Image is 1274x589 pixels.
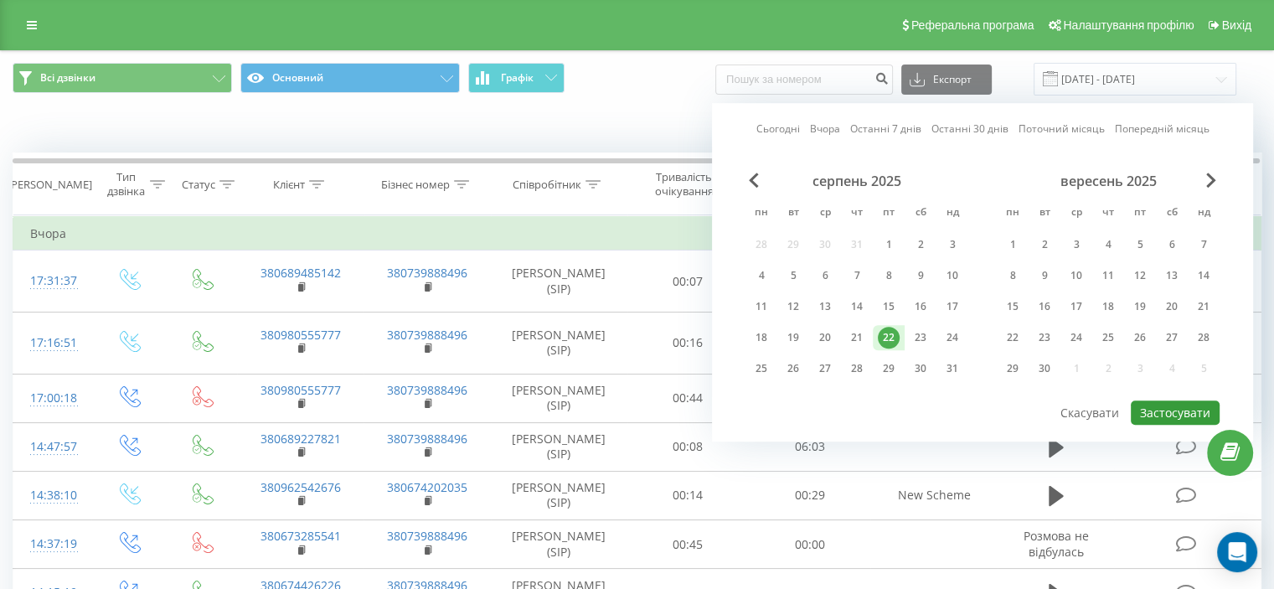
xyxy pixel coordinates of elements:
div: 13 [1161,265,1183,287]
div: пн 25 серп 2025 р. [745,356,777,381]
span: Next Month [1206,173,1216,188]
a: 380980555777 [260,327,341,343]
div: серпень 2025 [745,173,968,189]
div: 3 [1065,234,1087,256]
div: 17:16:51 [30,327,75,359]
div: пн 29 вер 2025 р. [997,356,1029,381]
td: [PERSON_NAME] (SIP) [491,374,627,422]
div: вт 12 серп 2025 р. [777,294,809,319]
button: Застосувати [1131,400,1220,425]
div: сб 6 вер 2025 р. [1156,232,1188,257]
div: чт 18 вер 2025 р. [1092,294,1124,319]
div: нд 7 вер 2025 р. [1188,232,1220,257]
td: [PERSON_NAME] (SIP) [491,422,627,471]
div: 30 [1034,358,1055,380]
div: 31 [941,358,963,380]
div: сб 16 серп 2025 р. [905,294,936,319]
div: 11 [1097,265,1119,287]
div: нд 21 вер 2025 р. [1188,294,1220,319]
div: 20 [1161,296,1183,318]
div: 4 [750,265,772,287]
td: Вчора [13,217,1261,251]
abbr: середа [1064,201,1089,226]
a: Поточний місяць [1019,121,1105,137]
div: Клієнт [273,178,305,192]
div: 26 [1129,327,1151,349]
div: 25 [1097,327,1119,349]
button: Графік [468,63,565,93]
div: 17 [1065,296,1087,318]
div: нд 10 серп 2025 р. [936,263,968,288]
div: 27 [1161,327,1183,349]
div: 19 [1129,296,1151,318]
div: 12 [782,296,804,318]
td: 06:03 [749,422,870,471]
span: Розмова не відбулась [1024,528,1089,559]
div: пт 29 серп 2025 р. [873,356,905,381]
td: 00:07 [627,251,749,313]
div: 14:37:19 [30,528,75,561]
div: пн 11 серп 2025 р. [745,294,777,319]
td: 00:44 [627,374,749,422]
div: пт 12 вер 2025 р. [1124,263,1156,288]
div: 14:38:10 [30,479,75,512]
div: ср 17 вер 2025 р. [1060,294,1092,319]
div: пт 5 вер 2025 р. [1124,232,1156,257]
span: Всі дзвінки [40,71,95,85]
button: Експорт [901,65,992,95]
div: 28 [1193,327,1215,349]
div: 11 [750,296,772,318]
div: нд 3 серп 2025 р. [936,232,968,257]
td: [PERSON_NAME] (SIP) [491,471,627,519]
td: 00:08 [627,422,749,471]
div: нд 24 серп 2025 р. [936,325,968,350]
abbr: понеділок [749,201,774,226]
td: 00:45 [627,520,749,569]
div: вт 30 вер 2025 р. [1029,356,1060,381]
div: сб 13 вер 2025 р. [1156,263,1188,288]
a: Вчора [810,121,840,137]
div: Бізнес номер [381,178,450,192]
div: вересень 2025 [997,173,1220,189]
div: вт 26 серп 2025 р. [777,356,809,381]
a: 380962542676 [260,479,341,495]
div: нд 31 серп 2025 р. [936,356,968,381]
div: нд 14 вер 2025 р. [1188,263,1220,288]
div: 6 [1161,234,1183,256]
div: 18 [750,327,772,349]
div: Статус [182,178,215,192]
div: пт 26 вер 2025 р. [1124,325,1156,350]
abbr: четвер [844,201,869,226]
div: 9 [1034,265,1055,287]
div: 1 [1002,234,1024,256]
div: ср 6 серп 2025 р. [809,263,841,288]
a: 380689485142 [260,265,341,281]
div: 19 [782,327,804,349]
a: Останні 30 днів [931,121,1008,137]
div: пт 8 серп 2025 р. [873,263,905,288]
div: нд 28 вер 2025 р. [1188,325,1220,350]
div: 17:31:37 [30,265,75,297]
td: 00:14 [627,471,749,519]
a: 380739888496 [387,431,467,447]
td: [PERSON_NAME] (SIP) [491,312,627,374]
button: Скасувати [1051,400,1128,425]
button: Всі дзвінки [13,63,232,93]
div: пн 8 вер 2025 р. [997,263,1029,288]
div: вт 23 вер 2025 р. [1029,325,1060,350]
div: 14 [846,296,868,318]
td: 00:29 [749,471,870,519]
div: 10 [1065,265,1087,287]
div: ср 27 серп 2025 р. [809,356,841,381]
a: 380674202035 [387,479,467,495]
div: чт 28 серп 2025 р. [841,356,873,381]
div: вт 16 вер 2025 р. [1029,294,1060,319]
a: 380739888496 [387,265,467,281]
div: вт 2 вер 2025 р. [1029,232,1060,257]
div: пн 18 серп 2025 р. [745,325,777,350]
div: сб 9 серп 2025 р. [905,263,936,288]
div: 9 [910,265,931,287]
div: чт 14 серп 2025 р. [841,294,873,319]
div: чт 25 вер 2025 р. [1092,325,1124,350]
div: пт 1 серп 2025 р. [873,232,905,257]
